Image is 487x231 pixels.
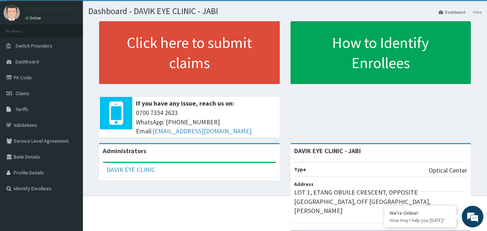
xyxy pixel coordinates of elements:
[37,40,121,50] div: Chat with us now
[118,4,136,21] div: Minimize live chat window
[99,21,280,84] a: Click here to submit claims
[4,5,20,21] img: User Image
[466,9,482,15] li: Here
[390,210,451,216] div: We're Online!
[16,58,39,65] span: Dashboard
[13,36,29,54] img: d_794563401_company_1708531726252_794563401
[16,43,52,49] span: Switch Providers
[107,165,155,174] a: DAVIK EYE CLINIC
[390,217,451,223] p: How may I help you today?
[294,166,306,173] b: Type
[294,181,314,187] b: Address
[16,106,28,112] span: Tariffs
[152,127,252,135] a: [EMAIL_ADDRESS][DOMAIN_NAME]
[25,6,73,13] p: DAVIK EYE CLINIC
[294,147,361,155] strong: DAVIK EYE CLINIC - JABI
[294,188,468,216] p: LOT 1, ETANG OBUILE CRESCENT, OPPOSITE [GEOGRAPHIC_DATA], OFF [GEOGRAPHIC_DATA], [PERSON_NAME]
[439,9,465,15] a: Dashboard
[136,99,234,107] b: If you have any issue, reach us on:
[25,15,43,21] a: Online
[103,147,146,155] b: Administrators
[16,90,30,97] span: Claims
[4,154,137,179] textarea: Type your message and hit 'Enter'
[429,166,467,175] p: Optical Center
[291,21,471,84] a: How to Identify Enrollees
[88,6,482,16] h1: Dashboard - DAVIK EYE CLINIC - JABI
[136,108,276,136] span: 0700 7354 2623 WhatsApp: [PHONE_NUMBER] Email:
[42,70,99,142] span: We're online!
